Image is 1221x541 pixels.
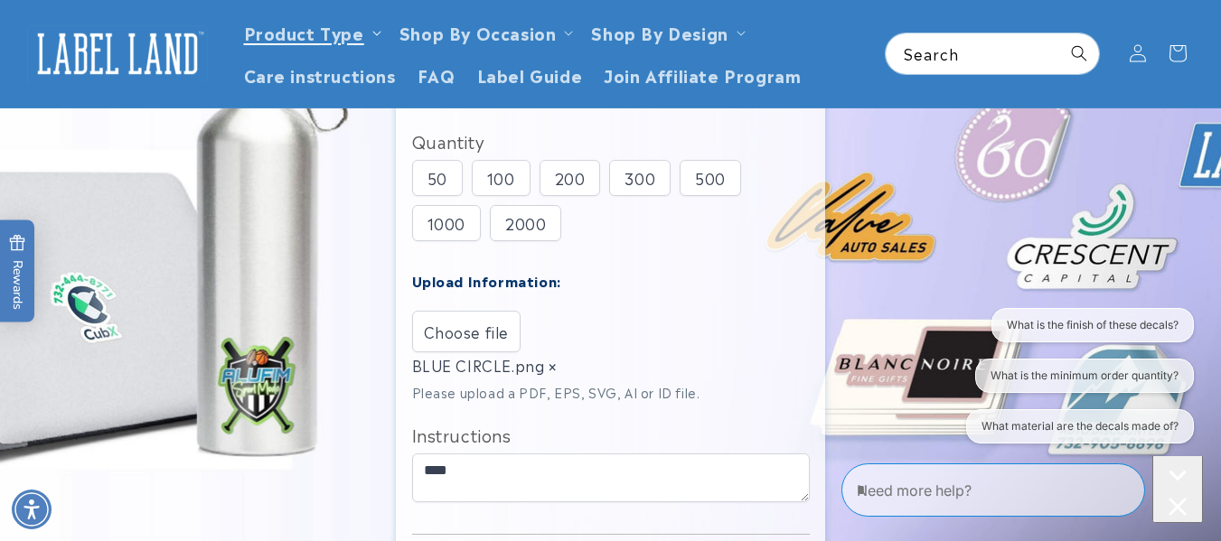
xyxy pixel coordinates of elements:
div: 300 [609,160,671,196]
img: Label Land [27,25,208,81]
div: 1000 [412,205,481,241]
a: Care instructions [233,53,407,96]
iframe: Sign Up via Text for Offers [14,396,229,451]
span: Label Guide [477,64,583,85]
a: Product Type [244,20,364,44]
div: 100 [472,160,531,196]
div: Quantity [412,126,810,155]
summary: Shop By Occasion [389,11,581,53]
div: 50 [412,160,463,196]
span: Choose file [424,321,510,342]
span: FAQ [418,64,456,85]
summary: Shop By Design [580,11,752,53]
div: 500 [680,160,741,196]
span: Shop By Occasion [399,22,557,42]
summary: Product Type [233,11,389,53]
a: Join Affiliate Program [593,53,812,96]
span: Care instructions [244,64,396,85]
label: Upload Information: [412,270,561,291]
iframe: Gorgias Floating Chat [841,456,1203,523]
span: Join Affiliate Program [604,64,801,85]
div: BLUE CIRCLE.png [412,352,810,378]
span: × [549,354,557,376]
div: Accessibility Menu [12,490,52,529]
label: Instructions [412,420,810,449]
iframe: Gorgias live chat conversation starters [944,308,1203,460]
div: 2000 [490,205,561,241]
a: FAQ [407,53,466,96]
button: Search [1059,33,1099,73]
a: Shop By Design [591,20,728,44]
a: Label Land [21,19,215,89]
a: Label Guide [466,53,594,96]
span: Rewards [9,234,26,309]
div: Please upload a PDF, EPS, SVG, AI or ID file. [412,383,810,402]
div: 200 [540,160,601,196]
